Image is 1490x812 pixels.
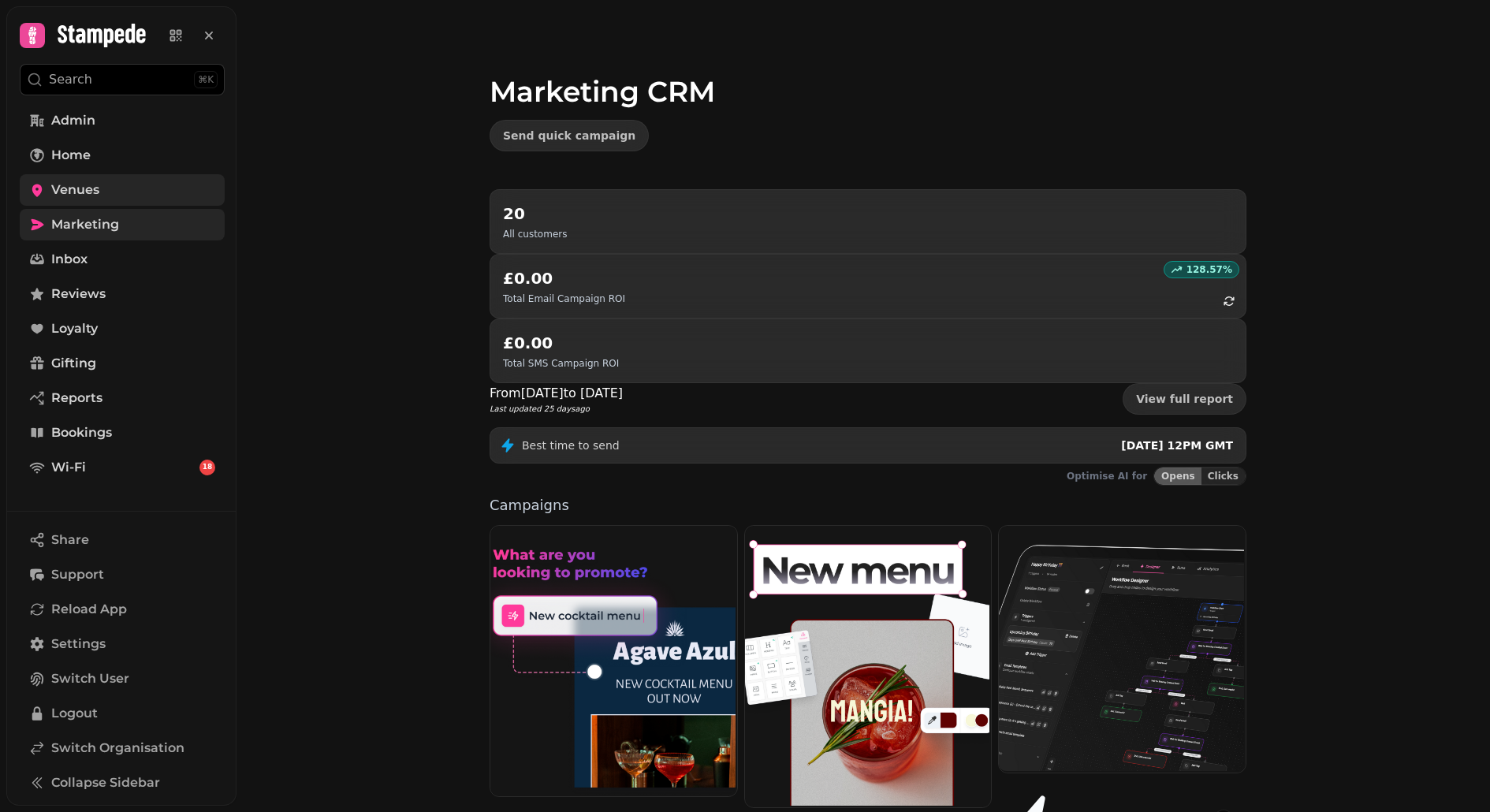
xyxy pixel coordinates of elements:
[20,698,225,729] button: Logout
[20,382,225,414] a: Reports
[51,285,106,304] span: Reviews
[20,524,225,556] button: Share
[20,767,225,799] button: Collapse Sidebar
[51,635,106,654] span: Settings
[503,130,635,141] span: Send quick campaign
[51,354,96,373] span: Gifting
[490,120,649,151] button: Send quick campaign
[1216,288,1242,315] button: refresh
[997,524,1244,771] img: Workflows (beta)
[490,498,1246,512] p: Campaigns
[20,732,225,764] a: Switch Organisation
[51,181,99,199] span: Venues
[20,244,225,275] a: Inbox
[1154,467,1201,485] button: Opens
[503,267,625,289] h2: £0.00
[51,111,95,130] span: Admin
[51,704,98,723] span: Logout
[1201,467,1246,485] button: Clicks
[51,739,184,758] span: Switch Organisation
[20,628,225,660] a: Settings
[1186,263,1232,276] p: 128.57 %
[203,462,213,473] span: 18
[490,403,623,415] p: Last updated 25 days ago
[1208,471,1239,481] span: Clicks
[20,594,225,625] button: Reload App
[489,524,736,795] img: Quick Campaign
[20,559,225,590] button: Support
[1067,470,1147,482] p: Optimise AI for
[51,458,86,477] span: Wi-Fi
[20,313,225,345] a: Loyalty
[51,215,119,234] span: Marketing
[51,565,104,584] span: Support
[20,348,225,379] a: Gifting
[503,228,567,240] p: All customers
[51,773,160,792] span: Collapse Sidebar
[1123,383,1246,415] a: View full report
[490,384,623,403] p: From [DATE] to [DATE]
[20,140,225,171] a: Home
[20,417,225,449] a: Bookings
[51,600,127,619] span: Reload App
[503,203,567,225] h2: 20
[51,250,88,269] span: Inbox
[51,669,129,688] span: Switch User
[20,209,225,240] a: Marketing
[20,278,225,310] a: Reviews
[51,389,102,408] span: Reports
[20,174,225,206] a: Venues
[49,70,92,89] p: Search
[1121,439,1233,452] span: [DATE] 12PM GMT
[51,423,112,442] span: Bookings
[20,64,225,95] button: Search⌘K
[522,438,620,453] p: Best time to send
[20,452,225,483] a: Wi-Fi18
[1161,471,1195,481] span: Opens
[51,319,98,338] span: Loyalty
[51,531,89,549] span: Share
[194,71,218,88] div: ⌘K
[503,292,625,305] p: Total Email Campaign ROI
[20,105,225,136] a: Admin
[503,332,619,354] h2: £0.00
[20,663,225,695] button: Switch User
[743,524,990,806] img: Email
[490,38,1246,107] h1: Marketing CRM
[503,357,619,370] p: Total SMS Campaign ROI
[51,146,91,165] span: Home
